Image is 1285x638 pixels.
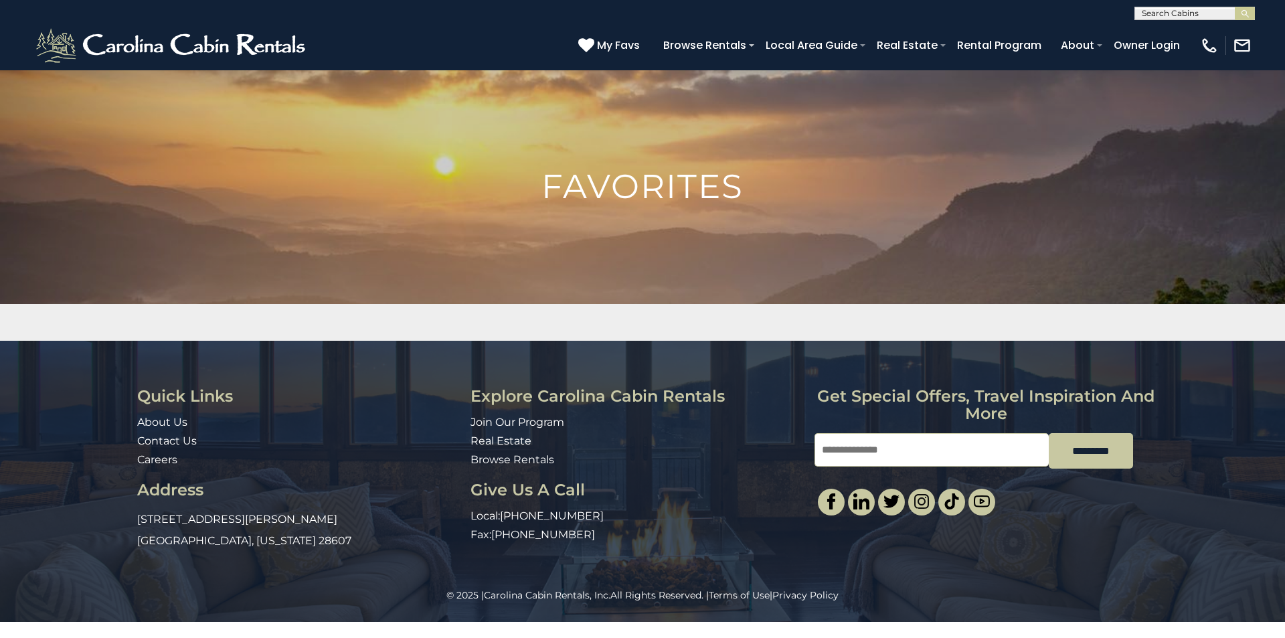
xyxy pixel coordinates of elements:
[759,33,864,57] a: Local Area Guide
[974,493,990,509] img: youtube-light.svg
[597,37,640,54] span: My Favs
[470,481,804,499] h3: Give Us A Call
[484,589,610,601] a: Carolina Cabin Rentals, Inc.
[914,493,930,509] img: instagram-single.svg
[470,528,804,543] p: Fax:
[491,528,595,541] a: [PHONE_NUMBER]
[33,25,311,66] img: White-1-2.png
[709,589,770,601] a: Terms of Use
[470,416,564,428] a: Join Our Program
[500,509,604,522] a: [PHONE_NUMBER]
[446,589,610,601] span: © 2025 |
[470,453,554,466] a: Browse Rentals
[870,33,944,57] a: Real Estate
[853,493,869,509] img: linkedin-single.svg
[137,453,177,466] a: Careers
[30,588,1255,602] p: All Rights Reserved. | |
[815,388,1158,423] h3: Get special offers, travel inspiration and more
[657,33,753,57] a: Browse Rentals
[137,481,460,499] h3: Address
[578,37,643,54] a: My Favs
[137,388,460,405] h3: Quick Links
[137,416,187,428] a: About Us
[772,589,839,601] a: Privacy Policy
[137,434,197,447] a: Contact Us
[823,493,839,509] img: facebook-single.svg
[1200,36,1219,55] img: phone-regular-white.png
[470,388,804,405] h3: Explore Carolina Cabin Rentals
[1107,33,1187,57] a: Owner Login
[950,33,1048,57] a: Rental Program
[883,493,899,509] img: twitter-single.svg
[470,434,531,447] a: Real Estate
[137,509,460,552] p: [STREET_ADDRESS][PERSON_NAME] [GEOGRAPHIC_DATA], [US_STATE] 28607
[944,493,960,509] img: tiktok.svg
[1054,33,1101,57] a: About
[1233,36,1252,55] img: mail-regular-white.png
[470,509,804,524] p: Local:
